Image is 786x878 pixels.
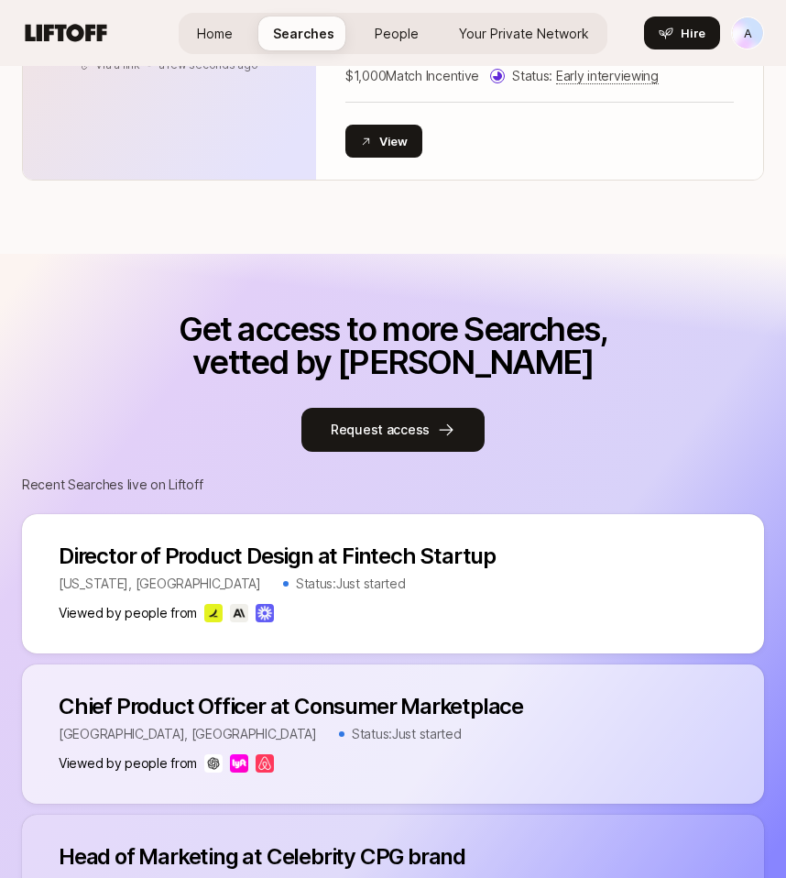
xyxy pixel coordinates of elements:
[296,573,406,595] p: Status: Just started
[644,16,720,49] button: Hire
[681,24,705,42] span: Hire
[273,24,334,43] span: Searches
[204,754,223,773] img: OpenAI
[59,543,727,569] p: Director of Product Design at Fintech Startup
[256,604,274,622] img: Loom
[744,22,752,44] p: A
[345,65,479,87] p: $1,000 Match Incentive
[59,694,727,719] p: Chief Product Officer at Consumer Marketplace
[444,16,604,50] a: Your Private Network
[230,754,248,773] img: Lyft
[158,58,258,71] span: September 17, 2025 10:45am
[59,602,197,624] p: Viewed by people from
[182,16,247,50] a: Home
[258,16,349,50] a: Searches
[169,313,617,379] p: Get access to more Searches, vetted by [PERSON_NAME]
[59,723,317,745] p: [GEOGRAPHIC_DATA], [GEOGRAPHIC_DATA]
[204,604,223,622] img: Ramp
[301,408,485,452] button: Request access
[375,24,419,43] span: People
[256,754,274,773] img: Airbnb
[59,573,261,595] p: [US_STATE], [GEOGRAPHIC_DATA]
[352,723,462,745] p: Status: Just started
[556,68,659,84] span: Early interviewing
[22,474,764,496] p: Recent Searches live on Liftoff
[731,16,764,49] button: A
[59,752,197,774] p: Viewed by people from
[512,65,659,87] p: Status:
[345,125,422,158] button: View
[230,604,248,622] img: Anthropic
[360,16,433,50] a: People
[59,844,727,870] p: Head of Marketing at Celebrity CPG brand
[459,24,589,43] span: Your Private Network
[197,24,233,43] span: Home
